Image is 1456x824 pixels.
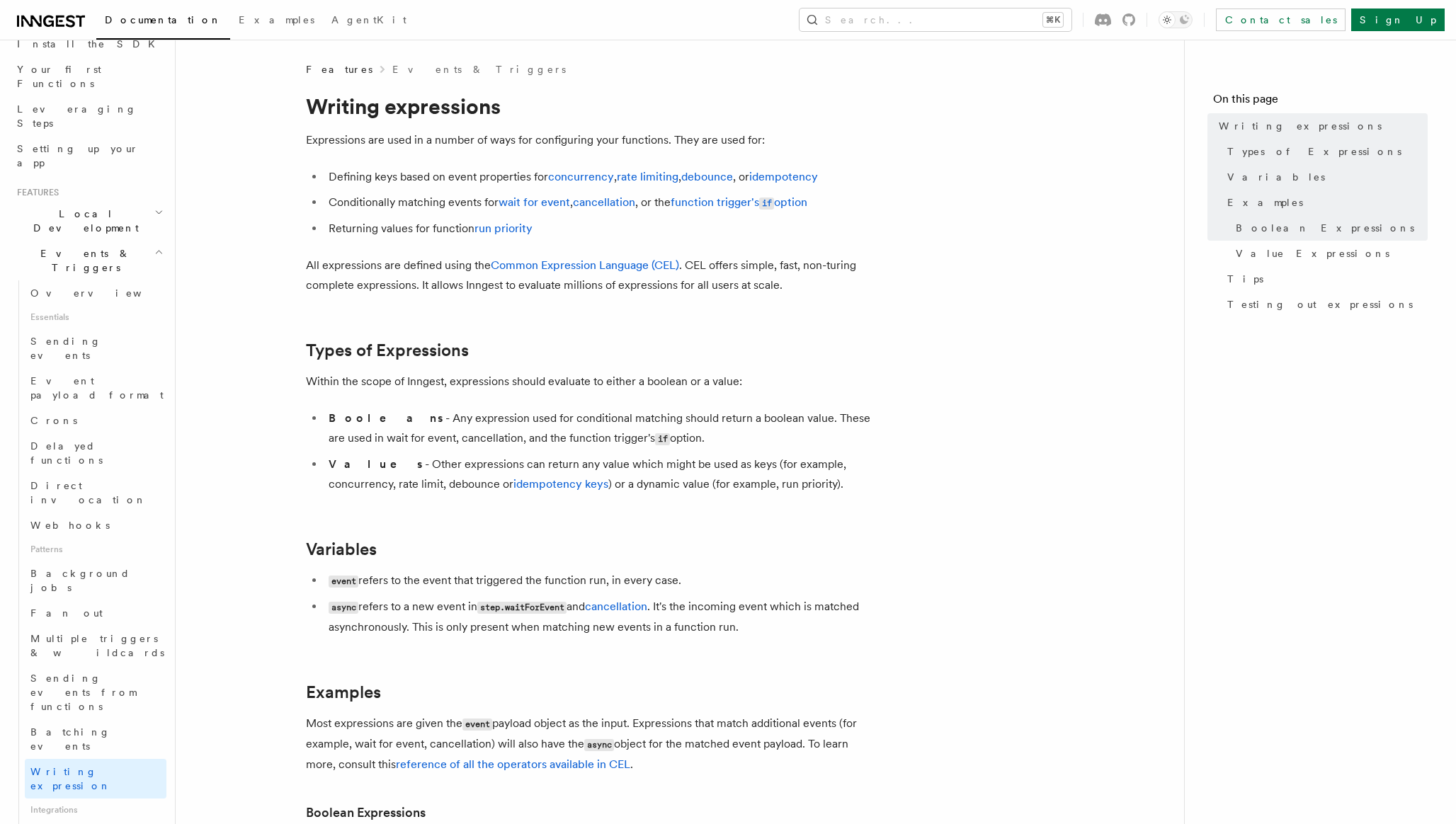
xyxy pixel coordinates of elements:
a: Types of Expressions [1222,139,1428,164]
span: Patterns [25,538,166,561]
h4: On this page [1213,91,1428,113]
a: rate limiting [617,170,678,183]
a: AgentKit [323,4,415,38]
a: wait for event [499,195,570,209]
h1: Writing expressions [306,93,872,119]
strong: Values [329,457,425,471]
a: Overview [25,280,166,306]
a: Value Expressions [1230,241,1428,266]
code: async [329,602,358,614]
a: Events & Triggers [392,62,566,76]
span: Local Development [11,207,154,235]
a: Sending events from functions [25,665,166,719]
span: Sending events [30,336,101,361]
p: Within the scope of Inngest, expressions should evaluate to either a boolean or a value: [306,372,872,391]
a: Writing expression [25,759,166,799]
code: step.waitForEvent [477,602,567,614]
a: Tips [1222,266,1428,292]
code: event [329,576,358,588]
a: Variables [1222,164,1428,190]
code: if [759,198,774,210]
span: Essentials [25,306,166,328]
a: Testing out expressions [1222,292,1428,317]
a: cancellation [585,600,647,613]
code: async [584,739,614,751]
span: Integrations [25,799,166,821]
span: Tips [1227,272,1263,286]
span: Examples [1227,195,1303,210]
code: if [655,433,670,445]
a: Documentation [96,4,230,40]
span: Overview [30,287,176,299]
a: Delayed functions [25,433,166,473]
a: Install the SDK [11,31,166,57]
span: Direct invocation [30,480,147,505]
span: Setting up your app [17,143,139,168]
button: Toggle dark mode [1159,11,1193,28]
a: debounce [681,170,733,183]
span: Writing expressions [1219,119,1382,133]
a: idempotency [749,170,818,183]
a: Boolean Expressions [1230,215,1428,241]
kbd: ⌘K [1043,13,1063,27]
span: Fan out [30,607,103,619]
a: Your first Functions [11,57,166,96]
a: reference of all the operators available in CEL [396,757,630,771]
a: Sign Up [1351,8,1445,31]
a: Sending events [25,328,166,368]
a: Webhooks [25,513,166,538]
button: Search...⌘K [800,8,1071,31]
a: cancellation [573,195,635,209]
a: Examples [230,4,323,38]
strong: Booleans [329,411,445,425]
span: Your first Functions [17,64,101,89]
li: - Any expression used for conditional matching should return a boolean value. These are used in w... [324,408,872,449]
p: Expressions are used in a number of ways for configuring your functions. They are used for: [306,130,872,150]
a: idempotency keys [513,477,608,491]
a: Batching events [25,719,166,759]
a: Examples [306,682,381,702]
li: - Other expressions can return any value which might be used as keys (for example, concurrency, r... [324,454,872,494]
a: Multiple triggers & wildcards [25,626,166,665]
a: concurrency [548,170,614,183]
a: Leveraging Steps [11,96,166,136]
span: Value Expressions [1236,246,1389,261]
span: Types of Expressions [1227,144,1401,159]
a: function trigger'sifoption [671,195,807,209]
span: Boolean Expressions [1236,221,1414,235]
span: Webhooks [30,520,110,531]
li: Conditionally matching events for , , or the [324,193,872,213]
span: Install the SDK [17,38,164,50]
code: event [462,719,492,731]
a: Fan out [25,600,166,626]
span: Event payload format [30,375,164,401]
a: Types of Expressions [306,341,469,360]
li: refers to a new event in and . It's the incoming event which is matched asynchronously. This is o... [324,597,872,637]
a: Event payload format [25,368,166,408]
span: Sending events from functions [30,673,136,712]
a: Boolean Expressions [306,803,426,823]
a: run priority [474,222,533,235]
a: Common Expression Language (CEL) [491,258,679,272]
span: Crons [30,415,77,426]
a: Direct invocation [25,473,166,513]
li: Returning values for function [324,219,872,239]
span: Delayed functions [30,440,103,466]
span: Features [11,187,59,198]
span: Features [306,62,372,76]
a: Setting up your app [11,136,166,176]
a: Examples [1222,190,1428,215]
a: Background jobs [25,561,166,600]
span: AgentKit [331,14,406,25]
span: Multiple triggers & wildcards [30,633,164,658]
span: Variables [1227,170,1325,184]
span: Documentation [105,14,222,25]
a: Variables [306,539,377,559]
a: Crons [25,408,166,433]
span: Leveraging Steps [17,103,137,129]
button: Local Development [11,201,166,241]
span: Writing expression [30,766,111,791]
span: Background jobs [30,568,130,593]
p: All expressions are defined using the . CEL offers simple, fast, non-turing complete expressions.... [306,256,872,295]
span: Events & Triggers [11,246,154,275]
